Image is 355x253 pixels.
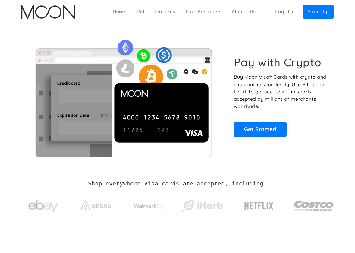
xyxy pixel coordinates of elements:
[234,55,322,69] h1: Pay with Crypto
[21,5,75,19] img: Moon Logo
[180,192,224,217] a: iHerb
[21,36,225,157] img: Moon Cards let you spend your crypto anywhere Visa is accepted.
[244,198,274,213] img: Netflix
[294,189,334,220] a: Costco
[227,8,261,16] a: About Us
[181,8,227,16] a: For Business
[88,180,267,187] h2: Shop everywhere Visa cards are accepted, including:
[134,202,164,210] img: Walmart
[108,8,130,16] a: Home
[127,196,171,213] a: Walmart
[74,195,118,213] a: Airbnb
[21,5,75,19] a: home
[234,122,287,137] a: Get Started
[234,73,327,110] p: Buy Moon Visa® Cards with crypto and shop online seamlessly! Use Bitcoin or USDT to get secure vi...
[180,198,224,213] img: iHerb
[294,195,334,217] img: Costco
[81,201,111,210] img: Airbnb
[149,8,180,16] a: Careers
[303,5,334,19] a: Sign Up
[28,197,58,216] img: ebay
[270,5,298,18] a: Log In
[232,192,286,217] a: Netflix
[130,8,149,16] a: FAQ
[21,191,65,219] a: ebay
